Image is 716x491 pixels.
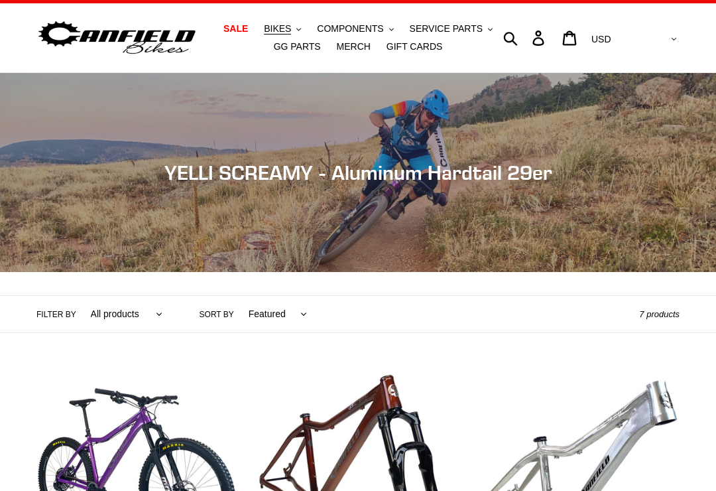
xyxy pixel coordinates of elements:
a: GIFT CARDS [380,38,449,56]
span: SALE [223,23,248,35]
span: SERVICE PARTS [410,23,483,35]
button: BIKES [257,20,308,38]
span: 7 products [639,309,680,319]
span: BIKES [264,23,291,35]
button: COMPONENTS [310,20,400,38]
a: SALE [217,20,255,38]
span: YELLI SCREAMY - Aluminum Hardtail 29er [164,161,552,184]
span: COMPONENTS [317,23,383,35]
button: SERVICE PARTS [403,20,499,38]
span: GIFT CARDS [387,41,443,52]
span: GG PARTS [274,41,321,52]
span: MERCH [337,41,371,52]
a: MERCH [330,38,377,56]
label: Sort by [200,309,234,320]
label: Filter by [36,309,76,320]
a: GG PARTS [267,38,328,56]
img: Canfield Bikes [36,18,198,58]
